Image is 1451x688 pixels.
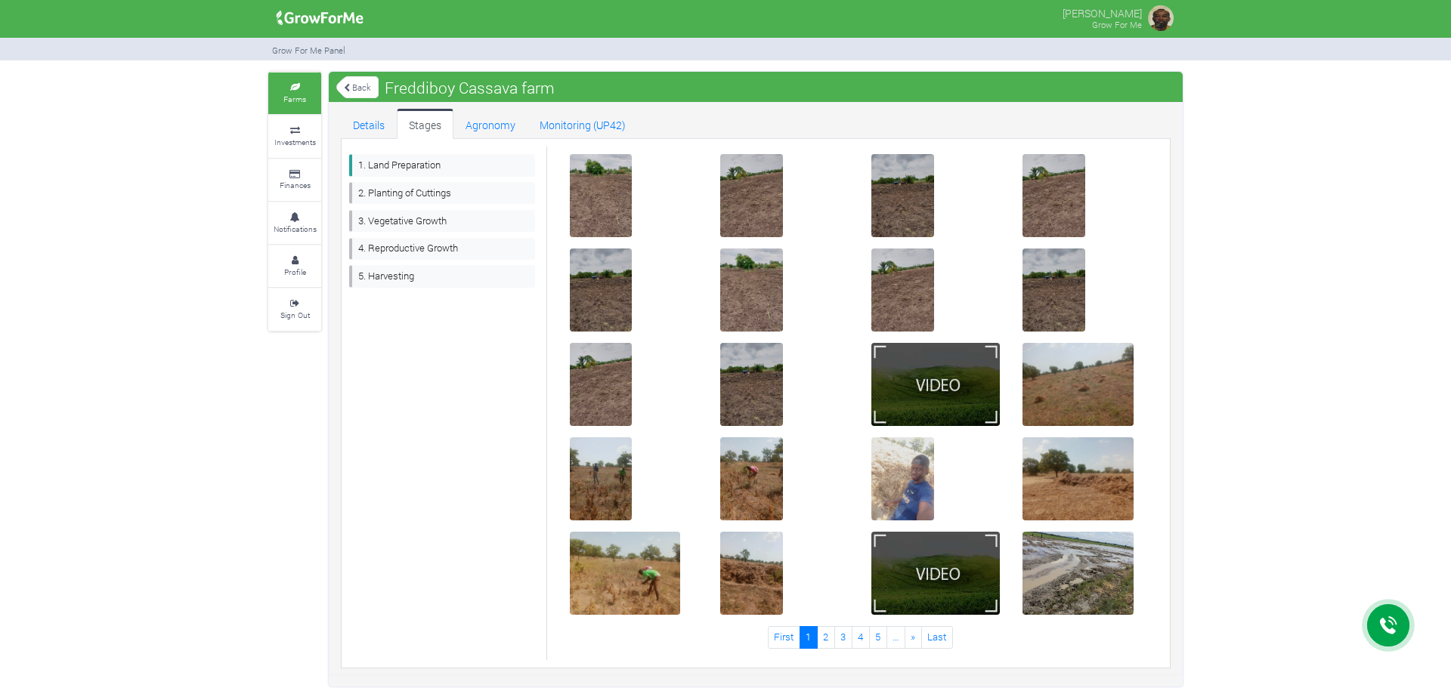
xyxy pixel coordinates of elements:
a: Finances [268,159,321,201]
a: Last [921,626,953,648]
a: Back [336,75,379,100]
a: Profile [268,245,321,287]
span: Freddiboy Cassava farm [381,73,558,103]
a: 2 [817,626,835,648]
a: Investments [268,116,321,157]
a: … [886,626,905,648]
span: » [911,630,915,643]
a: 2. Planting of Cuttings [349,182,535,204]
small: Notifications [274,224,317,234]
small: Grow For Me [1092,19,1142,30]
a: First [768,626,800,648]
nav: Page Navigation [558,626,1163,648]
small: Sign Out [280,310,310,320]
a: 5 [869,626,887,648]
p: [PERSON_NAME] [1063,3,1142,21]
a: 4 [852,626,870,648]
img: growforme image [1146,3,1176,33]
small: Investments [274,137,316,147]
a: 3. Vegetative Growth [349,210,535,232]
small: Farms [283,94,306,104]
img: growforme image [271,3,369,33]
a: Agronomy [453,109,527,139]
a: 3 [834,626,852,648]
a: 5. Harvesting [349,265,535,287]
a: Farms [268,73,321,114]
a: Sign Out [268,288,321,330]
a: Stages [397,109,453,139]
a: Details [341,109,397,139]
small: Grow For Me Panel [272,45,345,56]
a: Notifications [268,202,321,244]
a: 4. Reproductive Growth [349,238,535,260]
a: 1. Land Preparation [349,154,535,176]
small: Profile [284,267,306,277]
small: Finances [280,180,311,190]
a: 1 [800,626,818,648]
a: Monitoring (UP42) [527,109,638,139]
